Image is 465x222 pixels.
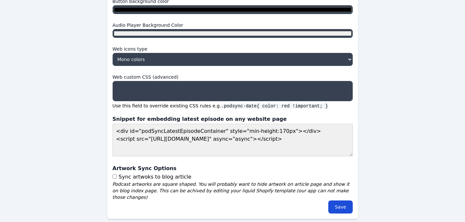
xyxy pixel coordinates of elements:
label: Web custom CSS (advanced) [113,71,353,81]
h3: Artwork Sync Options [113,164,353,173]
input: Save [328,200,352,214]
label: Sync artwoks to blog article [119,174,192,180]
div: Podcast artworks are square shaped. You will probably want to hide artwork on article page and sh... [113,181,353,200]
span: .podsync-date{ color: red !important; } [221,103,328,109]
textarea: <div id="podSyncLatestEpisodeContainer" style="min-height:170px"></div> <script src="[URL][DOMAIN... [113,124,353,156]
label: Web icons type [113,43,353,53]
h3: Snippet for embedding latest episode on any website page [113,115,353,124]
label: Audio Player Background Color [113,19,353,29]
div: Use this field to override existing CSS rules e.g. [113,103,353,109]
